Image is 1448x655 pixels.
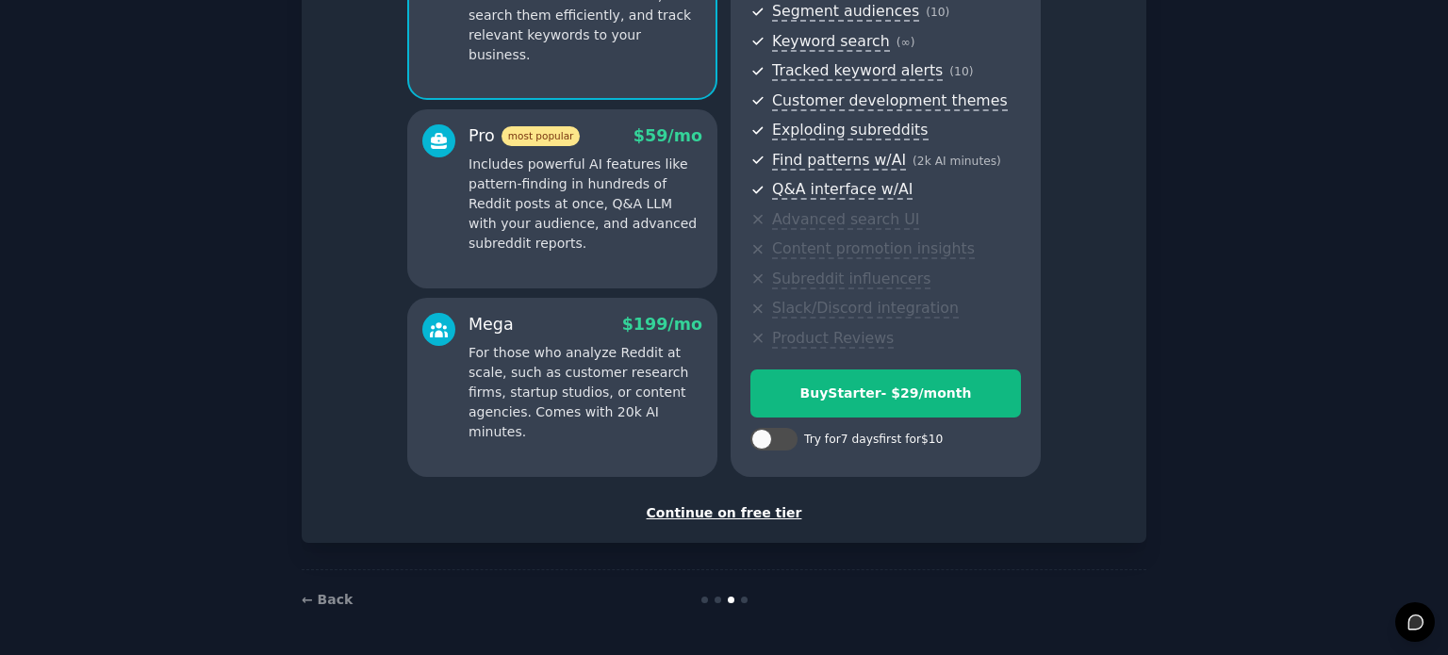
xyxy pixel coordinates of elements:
span: ( 10 ) [926,6,949,19]
span: Slack/Discord integration [772,299,959,319]
span: Keyword search [772,32,890,52]
span: Customer development themes [772,91,1008,111]
span: Find patterns w/AI [772,151,906,171]
span: ( 10 ) [949,65,973,78]
div: Buy Starter - $ 29 /month [751,384,1020,403]
a: ← Back [302,592,353,607]
span: ( 2k AI minutes ) [913,155,1001,168]
p: Includes powerful AI features like pattern-finding in hundreds of Reddit posts at once, Q&A LLM w... [469,155,702,254]
span: Advanced search UI [772,210,919,230]
div: Mega [469,313,514,336]
div: Pro [469,124,580,148]
div: Try for 7 days first for $10 [804,432,943,449]
div: Continue on free tier [321,503,1127,523]
span: ( ∞ ) [897,36,915,49]
span: Content promotion insights [772,239,975,259]
button: BuyStarter- $29/month [750,369,1021,418]
p: For those who analyze Reddit at scale, such as customer research firms, startup studios, or conte... [469,343,702,442]
span: Q&A interface w/AI [772,180,913,200]
span: Subreddit influencers [772,270,930,289]
span: Exploding subreddits [772,121,928,140]
span: Tracked keyword alerts [772,61,943,81]
span: Product Reviews [772,329,894,349]
span: Segment audiences [772,2,919,22]
span: $ 199 /mo [622,315,702,334]
span: $ 59 /mo [633,126,702,145]
span: most popular [502,126,581,146]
